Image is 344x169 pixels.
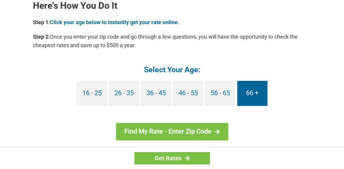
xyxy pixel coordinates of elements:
a: Click your age below to instantly get your rate online. [50,19,179,25]
a: 46 - 55 [173,81,203,106]
a: 66 + [237,81,267,106]
h2: Here's How You Do It [33,1,311,11]
a: 56 - 65 [205,81,235,106]
a: Find My Rate - Enter Zip Code [116,123,228,140]
a: 36 - 45 [141,81,171,106]
p: Once you enter your zip code and go through a few questions, you will have the opportunity to che... [33,33,311,50]
a: 26 - 35 [109,81,139,106]
h4: Select Your Age: [33,65,311,75]
a: Get Rates [134,152,210,164]
b: Step 1: [33,19,50,25]
b: Step 2: [33,34,50,40]
a: 16 - 25 [77,81,107,106]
